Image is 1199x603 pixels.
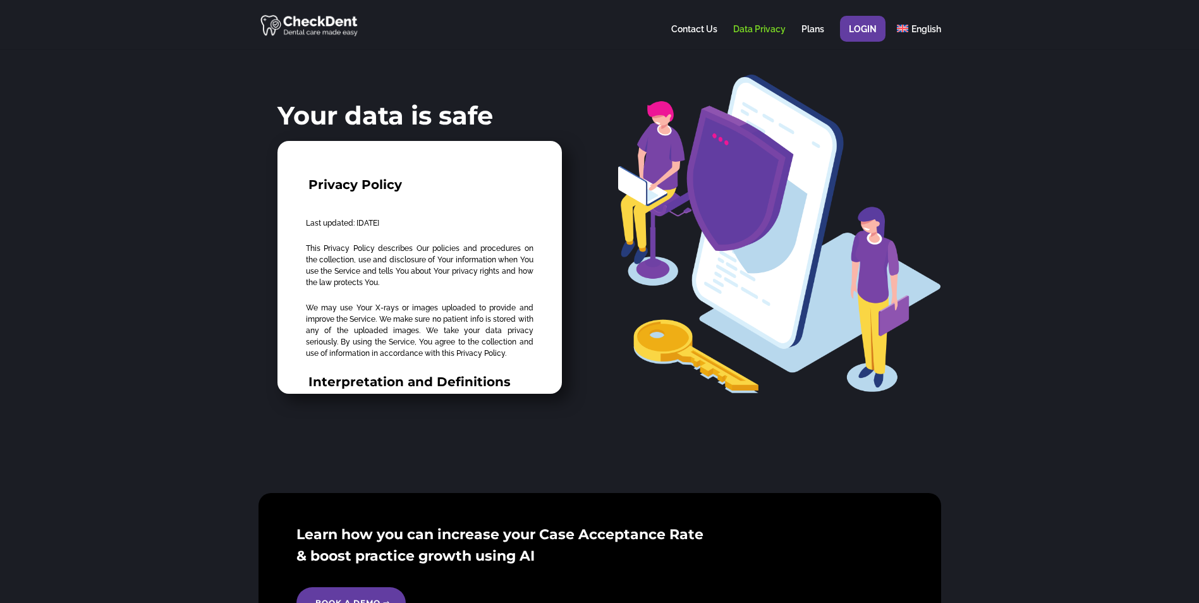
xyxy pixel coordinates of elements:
a: Plans [801,25,824,49]
a: English [897,25,940,49]
p: This Privacy Policy describes Our policies and procedures on the collection, use and disclosure o... [306,243,533,296]
a: Data Privacy [733,25,786,49]
p: Last updated: [DATE] [306,217,533,236]
img: CheckDent AI [260,13,360,37]
img: Privacy [618,75,940,393]
a: Login [849,25,877,49]
p: We may use Your X-rays or images uploaded to provide and improve the Service. We make sure no pat... [306,302,533,367]
h1: Interpretation and Definitions [306,373,533,391]
span: English [911,24,941,34]
h1: Privacy Policy [306,176,533,193]
h1: Your data is safe [277,102,581,136]
a: Contact Us [671,25,717,49]
h2: & boost practice growth using AI [296,549,903,570]
h2: Learn how you can increase your Case Acceptance Rate [296,527,903,549]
